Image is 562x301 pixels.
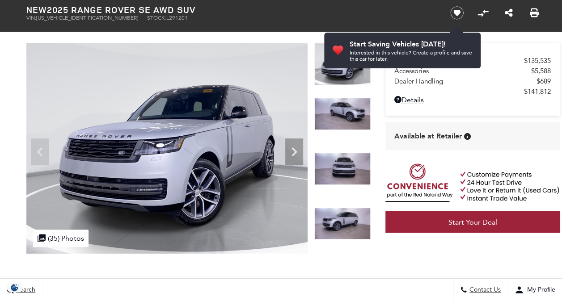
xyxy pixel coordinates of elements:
[314,208,371,240] img: New 2025 Hakuba Silver Land Rover SE image 4
[147,15,166,21] span: Stock:
[524,88,551,96] span: $141,812
[285,138,303,165] div: Next
[26,15,36,21] span: VIN:
[4,283,25,292] img: Opt-Out Icon
[476,6,490,20] button: Compare Vehicle
[33,230,89,247] div: (35) Photos
[394,67,551,75] a: Accessories $5,588
[524,57,551,65] span: $135,535
[394,57,551,65] a: MSRP $135,535
[464,133,471,140] div: Vehicle is in stock and ready for immediate delivery. Due to demand, availability is subject to c...
[537,77,551,85] span: $689
[314,43,371,85] img: New 2025 Hakuba Silver Land Rover SE image 1
[26,5,435,15] h1: 2025 Range Rover SE AWD SUV
[504,8,512,18] a: Share this New 2025 Range Rover SE AWD SUV
[385,211,560,234] a: Start Your Deal
[314,98,371,130] img: New 2025 Hakuba Silver Land Rover SE image 2
[26,43,308,254] img: New 2025 Hakuba Silver Land Rover SE image 1
[4,283,25,292] section: Click to Open Cookie Consent Modal
[448,218,497,226] span: Start Your Deal
[166,15,188,21] span: L291201
[26,4,47,16] strong: New
[394,77,537,85] span: Dealer Handling
[394,96,551,104] a: Details
[524,286,555,294] span: My Profile
[394,57,524,65] span: MSRP
[530,8,539,18] a: Print this New 2025 Range Rover SE AWD SUV
[467,286,501,294] span: Contact Us
[314,153,371,185] img: New 2025 Hakuba Silver Land Rover SE image 3
[36,15,138,21] span: [US_VEHICLE_IDENTIFICATION_NUMBER]
[394,131,462,141] span: Available at Retailer
[394,77,551,85] a: Dealer Handling $689
[394,67,531,75] span: Accessories
[531,67,551,75] span: $5,588
[508,279,562,301] button: Open user profile menu
[447,6,467,20] button: Save vehicle
[394,88,551,96] a: $141,812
